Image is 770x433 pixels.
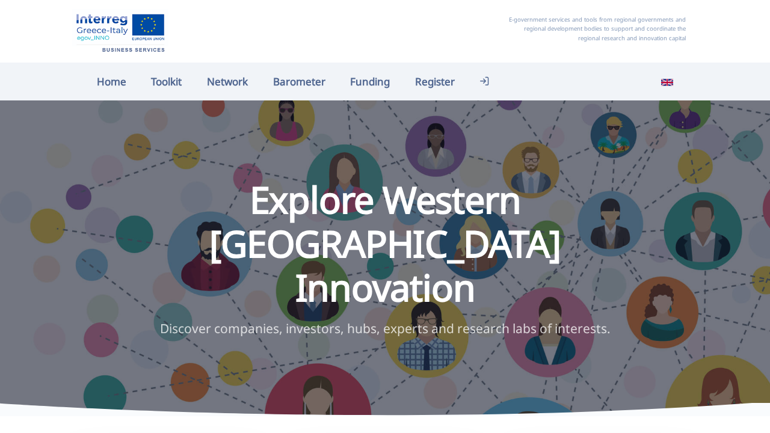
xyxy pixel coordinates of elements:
p: Discover companies, investors, hubs, experts and research labs of interests. [137,319,634,339]
img: en_flag.svg [661,76,673,88]
a: Funding [337,69,402,94]
h1: Explore Western [GEOGRAPHIC_DATA] Innovation [137,177,634,310]
a: Home [84,69,139,94]
img: Home [72,9,168,54]
a: Toolkit [139,69,195,94]
a: Barometer [260,69,338,94]
a: Register [402,69,467,94]
a: Network [194,69,260,94]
